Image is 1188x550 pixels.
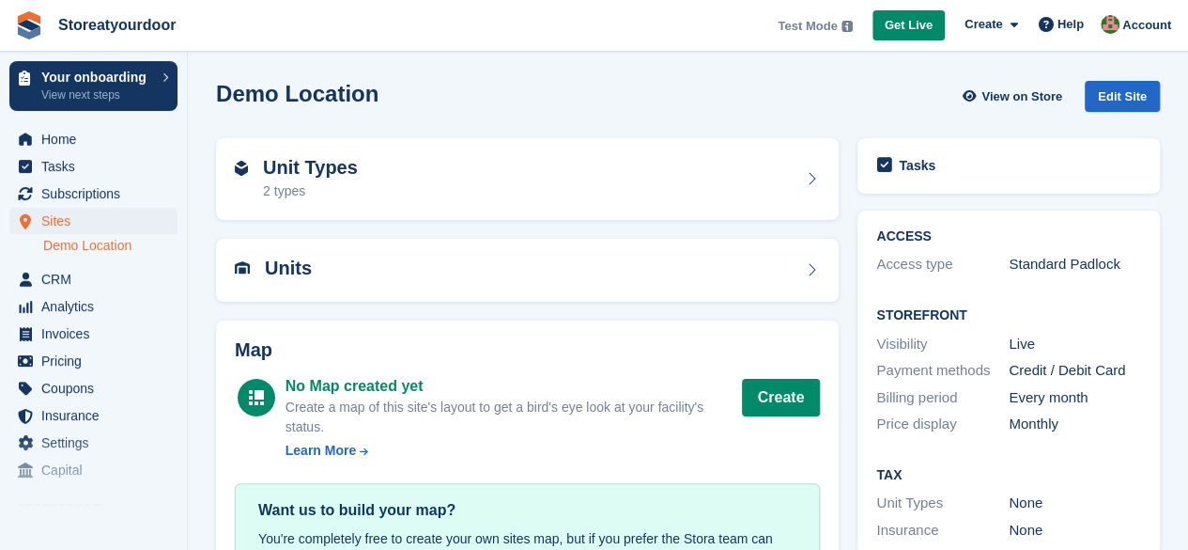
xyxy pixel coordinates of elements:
[876,229,1141,244] h2: ACCESS
[235,261,250,275] img: unit-icn-7be61d7bf1b0ce9d3e12c5938cc71ed9869f7b940bace4675aadf7bd6d80202e.svg
[9,181,177,207] a: menu
[876,520,1009,542] div: Insurance
[9,153,177,180] a: menu
[41,430,154,456] span: Settings
[742,379,821,416] button: Create
[876,468,1141,483] h2: Tax
[9,208,177,234] a: menu
[1122,16,1171,35] span: Account
[981,87,1062,106] span: View on Store
[1085,81,1160,119] a: Edit Site
[51,9,183,40] a: Storeatyourdoor
[9,457,177,483] a: menu
[263,157,358,179] h2: Unit Types
[235,339,820,361] h2: Map
[885,16,933,35] span: Get Live
[1085,81,1160,112] div: Edit Site
[41,375,154,401] span: Coupons
[841,21,853,32] img: icon-info-grey-7440780725fd019a000dd9b08b2336e03edf1995a4989e88bcd33f0948082b44.svg
[9,402,177,429] a: menu
[964,15,1002,34] span: Create
[216,138,839,221] a: Unit Types 2 types
[1009,334,1141,355] div: Live
[1009,360,1141,382] div: Credit / Debit Card
[876,360,1009,382] div: Payment methods
[15,11,43,39] img: stora-icon-8386f47178a22dfd0bd8f6a31ec36ba5ce8667c1dd55bd0f319d3a0aa187defe.svg
[41,153,154,180] span: Tasks
[235,161,248,176] img: unit-type-icn-2b2737a686de81e16bb02015468b77c625bbabd49415b5ef34ead5e3b44a266d.svg
[216,239,839,302] a: Units
[17,499,187,518] span: Storefront
[9,126,177,152] a: menu
[9,61,177,111] a: Your onboarding View next steps
[41,321,154,347] span: Invoices
[9,430,177,456] a: menu
[9,321,177,347] a: menu
[1009,493,1141,514] div: None
[41,402,154,429] span: Insurance
[216,81,378,106] h2: Demo Location
[876,387,1009,409] div: Billing period
[1101,15,1119,34] img: David Griffith-Owen
[41,181,154,207] span: Subscriptions
[778,17,837,36] span: Test Mode
[41,266,154,292] span: CRM
[1009,520,1141,542] div: None
[285,441,742,461] a: Learn More
[285,441,356,461] div: Learn More
[1009,414,1141,435] div: Monthly
[876,493,1009,514] div: Unit Types
[876,414,1009,435] div: Price display
[41,126,154,152] span: Home
[285,398,742,437] div: Create a map of this site's layout to get a bird's eye look at your facility's status.
[249,390,264,405] img: map-icn-white-8b231986280072e83805622d3debb4903e2986e43859118e7b4002611c8ef794.svg
[41,86,153,103] p: View next steps
[265,258,312,279] h2: Units
[41,348,154,374] span: Pricing
[876,308,1141,323] h2: Storefront
[872,10,945,41] a: Get Live
[43,237,177,255] a: Demo Location
[899,157,935,174] h2: Tasks
[285,375,742,398] div: No Map created yet
[1057,15,1084,34] span: Help
[1009,254,1141,275] div: Standard Padlock
[41,293,154,320] span: Analytics
[41,208,154,234] span: Sites
[9,348,177,374] a: menu
[9,266,177,292] a: menu
[41,71,153,84] p: Your onboarding
[9,293,177,320] a: menu
[876,254,1009,275] div: Access type
[1009,387,1141,409] div: Every month
[41,457,154,483] span: Capital
[258,499,796,522] div: Want us to build your map?
[9,375,177,401] a: menu
[960,81,1070,112] a: View on Store
[263,181,358,201] div: 2 types
[876,334,1009,355] div: Visibility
